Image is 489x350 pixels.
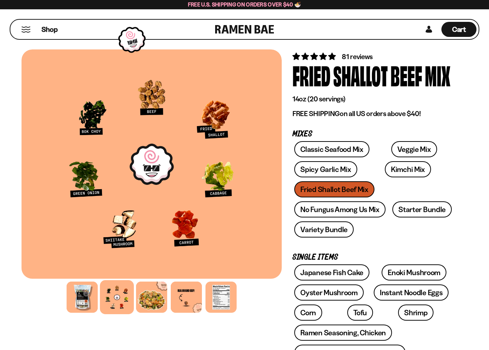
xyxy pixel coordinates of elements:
a: Japanese Fish Cake [294,264,369,281]
span: Cart [452,25,466,34]
div: Beef [391,62,422,88]
a: Veggie Mix [391,141,437,157]
span: 81 reviews [342,52,373,61]
p: Mixes [292,131,457,138]
a: Corn [294,305,322,321]
div: Mix [425,62,450,88]
a: Shop [42,22,58,37]
p: Single Items [292,254,457,261]
a: Oyster Mushroom [294,284,364,301]
a: Tofu [347,305,373,321]
a: Shrimp [398,305,434,321]
div: Fried [292,62,330,88]
a: Enoki Mushroom [382,264,446,281]
a: Spicy Garlic Mix [294,161,357,177]
a: Classic Seafood Mix [294,141,369,157]
button: Mobile Menu Trigger [21,27,31,33]
span: 4.83 stars [292,52,337,61]
a: No Fungus Among Us Mix [294,201,385,217]
strong: FREE SHIPPING [292,109,340,118]
div: Shallot [333,62,388,88]
span: Shop [42,25,58,34]
a: Kimchi Mix [385,161,431,177]
a: Starter Bundle [392,201,452,217]
a: Variety Bundle [294,221,354,238]
span: Free U.S. Shipping on Orders over $40 🍜 [188,1,301,8]
p: on all US orders above $40! [292,109,457,118]
div: Cart [441,20,476,39]
p: 14oz (20 servings) [292,95,457,104]
a: Ramen Seasoning, Chicken [294,325,392,341]
a: Instant Noodle Eggs [374,284,449,301]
